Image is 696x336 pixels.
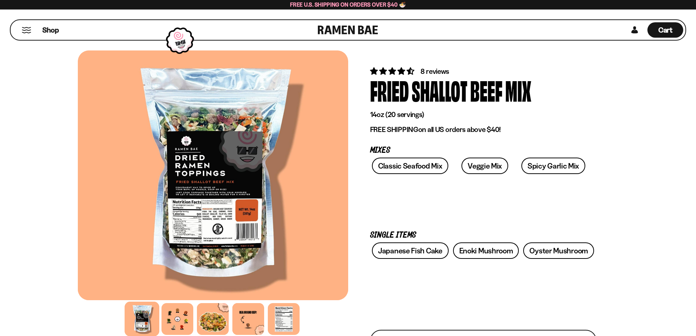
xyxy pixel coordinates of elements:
a: Oyster Mushroom [523,242,594,259]
div: Beef [470,76,502,104]
a: Japanese Fish Cake [372,242,449,259]
a: Cart [647,20,683,40]
a: Spicy Garlic Mix [521,158,585,174]
div: Fried [370,76,409,104]
a: Classic Seafood Mix [372,158,448,174]
strong: FREE SHIPPING [370,125,418,134]
span: Shop [42,25,59,35]
a: Veggie Mix [461,158,508,174]
p: 14oz (20 servings) [370,110,597,119]
span: Cart [658,26,673,34]
span: Free U.S. Shipping on Orders over $40 🍜 [290,1,406,8]
span: 8 reviews [421,67,449,76]
a: Enoki Mushroom [453,242,519,259]
p: Single Items [370,232,597,239]
div: Mix [505,76,531,104]
p: on all US orders above $40! [370,125,597,134]
button: Mobile Menu Trigger [22,27,31,33]
p: Mixes [370,147,597,154]
span: 4.62 stars [370,67,416,76]
div: Shallot [412,76,467,104]
a: Shop [42,22,59,38]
